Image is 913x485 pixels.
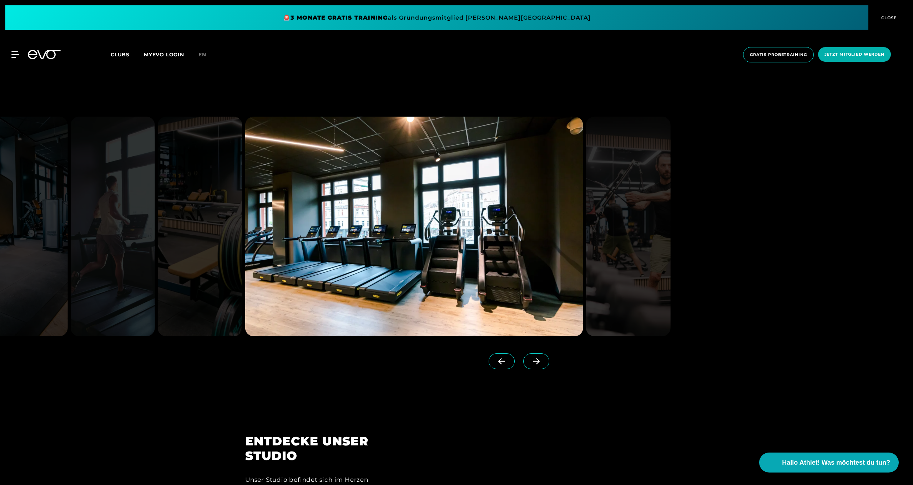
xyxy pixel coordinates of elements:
[824,51,884,57] span: Jetzt Mitglied werden
[111,51,130,58] span: Clubs
[759,453,899,473] button: Hallo Athlet! Was möchtest du tun?
[782,458,890,468] span: Hallo Athlet! Was möchtest du tun?
[70,117,155,336] img: evofitness
[741,47,816,62] a: Gratis Probetraining
[144,51,184,58] a: MYEVO LOGIN
[816,47,893,62] a: Jetzt Mitglied werden
[198,51,206,58] span: en
[586,117,671,336] img: evofitness
[868,5,908,30] button: CLOSE
[198,51,215,59] a: en
[158,117,242,336] img: evofitness
[879,15,897,21] span: CLOSE
[111,51,144,58] a: Clubs
[750,52,807,58] span: Gratis Probetraining
[245,434,373,463] h2: ENTDECKE UNSER STUDIO
[245,117,583,336] img: evofitness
